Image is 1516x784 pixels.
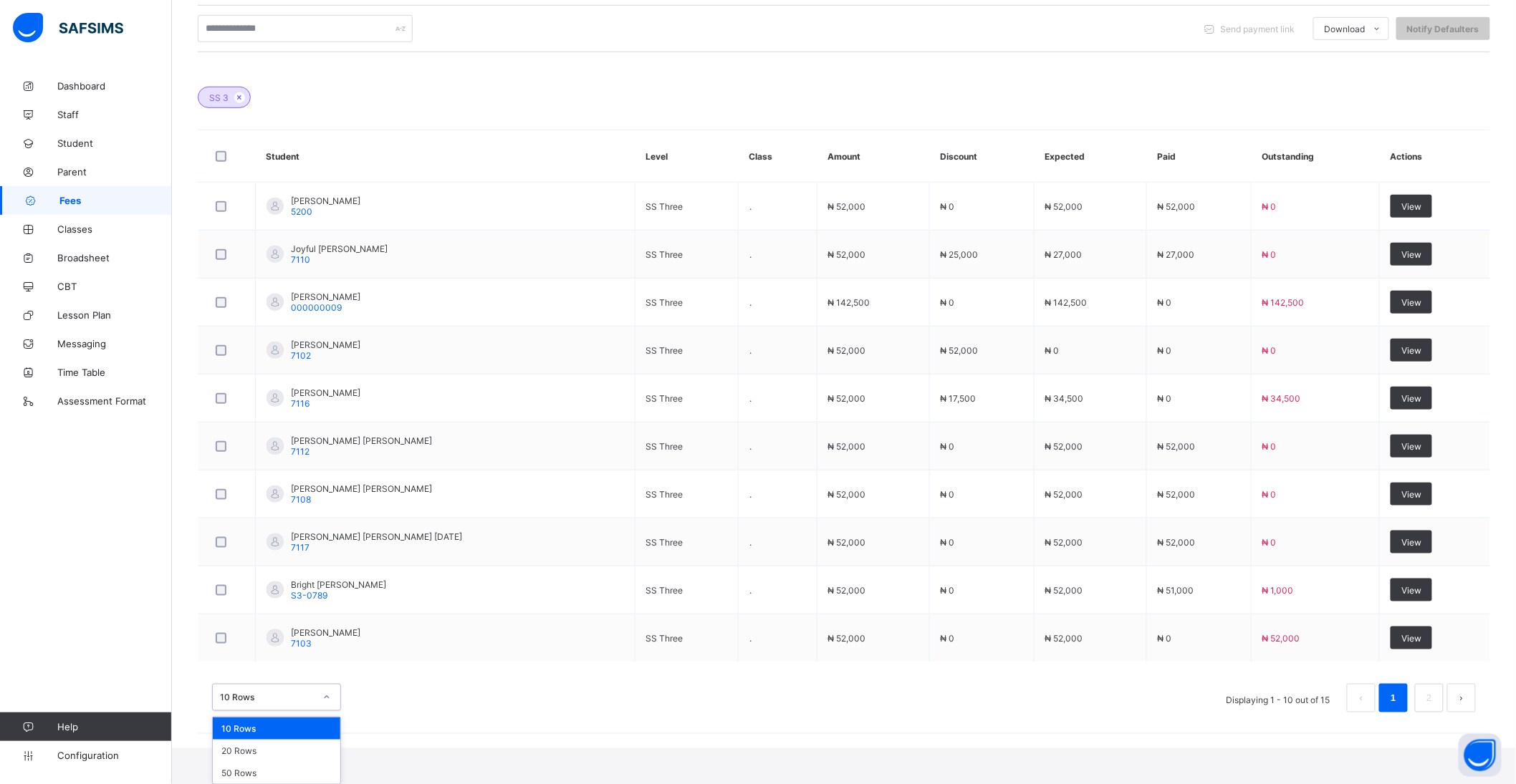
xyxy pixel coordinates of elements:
span: SS Three [646,537,683,548]
span: ₦ 27,000 [1158,249,1195,260]
span: ₦ 52,000 [828,393,866,404]
span: Broadsheet [57,252,172,263]
span: View [1401,633,1421,644]
span: ₦ 52,000 [1158,441,1196,452]
span: ₦ 0 [941,297,955,308]
span: 7110 [291,254,310,265]
span: Joyful [PERSON_NAME] [291,243,388,254]
span: View [1401,345,1421,356]
span: SS Three [646,393,683,404]
span: View [1401,585,1421,596]
span: ₦ 142,500 [828,297,870,308]
span: ₦ 142,500 [1262,297,1305,308]
span: Fees [59,195,172,206]
span: ₦ 52,000 [1262,633,1300,644]
span: . [749,345,752,356]
span: Help [57,721,171,732]
span: ₦ 0 [941,441,955,452]
span: ₦ 52,000 [1158,537,1196,548]
span: ₦ 34,500 [1045,393,1084,404]
span: ₦ 0 [1158,345,1172,356]
span: Lesson Plan [57,309,172,321]
li: Displaying 1 - 10 out of 15 [1216,684,1341,712]
span: ₦ 0 [1262,201,1277,212]
span: Send payment link [1221,24,1295,34]
span: . [749,441,752,452]
span: ₦ 0 [941,633,955,644]
span: View [1401,393,1421,404]
span: ₦ 52,000 [828,489,866,500]
span: ₦ 0 [1158,297,1172,308]
a: 2 [1422,689,1436,707]
li: 上一页 [1347,684,1376,712]
th: Expected [1034,130,1146,183]
span: Messaging [57,338,172,349]
li: 2 [1415,684,1444,712]
span: 7117 [291,542,310,553]
span: ₦ 142,500 [1045,297,1088,308]
span: Parent [57,166,172,178]
span: ₦ 52,000 [1045,441,1083,452]
span: Staff [57,109,172,120]
span: . [749,393,752,404]
span: SS Three [646,489,683,500]
span: Dashboard [57,80,172,92]
span: Notify Defaulters [1407,24,1479,34]
span: 7103 [291,638,312,649]
span: SS Three [646,201,683,212]
span: ₦ 51,000 [1158,585,1194,596]
li: 下一页 [1447,684,1476,712]
span: ₦ 52,000 [828,537,866,548]
span: SS Three [646,345,683,356]
span: Student [57,137,172,149]
span: View [1401,297,1421,308]
span: [PERSON_NAME] [291,627,360,638]
span: SS Three [646,441,683,452]
span: ₦ 17,500 [941,393,977,404]
span: ₦ 0 [1262,537,1277,548]
span: Download [1325,24,1366,34]
span: ₦ 25,000 [941,249,979,260]
span: View [1401,489,1421,500]
span: ₦ 0 [1262,249,1277,260]
span: . [749,249,752,260]
span: Configuration [57,750,171,761]
span: ₦ 52,000 [1045,585,1083,596]
span: 7108 [291,494,311,505]
span: 7116 [291,398,310,409]
span: SS Three [646,249,683,260]
span: ₦ 52,000 [1158,489,1196,500]
span: SS Three [646,585,683,596]
span: S3-0789 [291,590,327,601]
span: 5200 [291,206,312,217]
span: . [749,297,752,308]
span: ₦ 0 [1262,345,1277,356]
span: ₦ 52,000 [828,633,866,644]
th: Class [739,130,817,183]
span: ₦ 34,500 [1262,393,1301,404]
span: 7102 [291,350,311,361]
div: 50 Rows [213,762,340,784]
span: View [1401,249,1421,260]
span: [PERSON_NAME] [PERSON_NAME] [DATE] [291,531,462,542]
span: ₦ 27,000 [1045,249,1083,260]
span: ₦ 52,000 [828,441,866,452]
span: ₦ 52,000 [1045,201,1083,212]
span: [PERSON_NAME] [291,291,360,302]
button: Open asap [1459,734,1502,777]
span: ₦ 52,000 [1158,201,1196,212]
span: View [1401,441,1421,452]
span: ₦ 52,000 [1045,489,1083,500]
span: [PERSON_NAME] [291,387,360,398]
span: ₦ 52,000 [828,345,866,356]
a: 1 [1386,689,1400,707]
span: ₦ 0 [1158,633,1172,644]
th: Outstanding [1251,130,1379,183]
span: Assessment Format [57,395,172,407]
span: . [749,489,752,500]
span: ₦ 1,000 [1262,585,1294,596]
span: Time Table [57,367,172,378]
th: Student [256,130,635,183]
button: prev page [1347,684,1376,712]
th: Actions [1380,130,1490,183]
